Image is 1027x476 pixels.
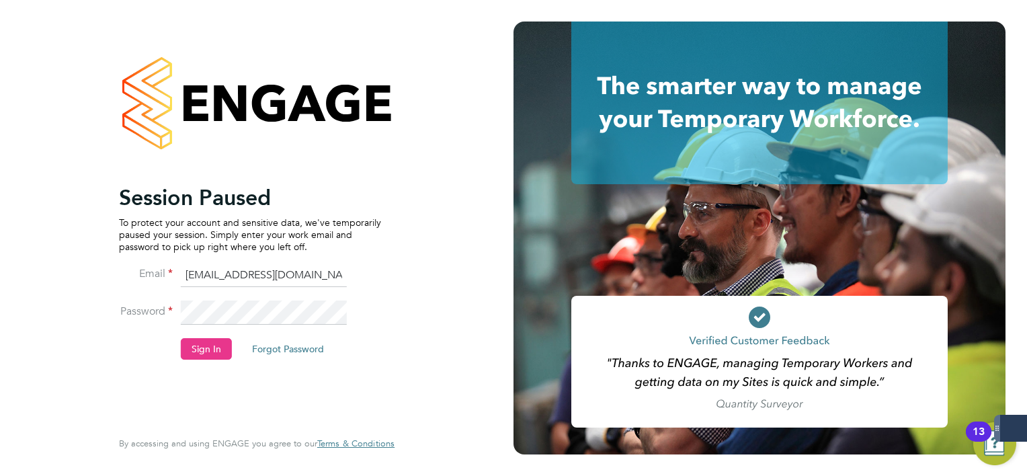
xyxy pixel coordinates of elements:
[973,432,985,449] div: 13
[119,216,381,253] p: To protect your account and sensitive data, we've temporarily paused your session. Simply enter y...
[317,438,395,449] a: Terms & Conditions
[241,338,335,360] button: Forgot Password
[119,267,173,281] label: Email
[181,264,347,288] input: Enter your work email...
[181,338,232,360] button: Sign In
[317,438,395,449] span: Terms & Conditions
[119,438,395,449] span: By accessing and using ENGAGE you agree to our
[973,422,1016,465] button: Open Resource Center, 13 new notifications
[119,305,173,319] label: Password
[119,184,381,211] h2: Session Paused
